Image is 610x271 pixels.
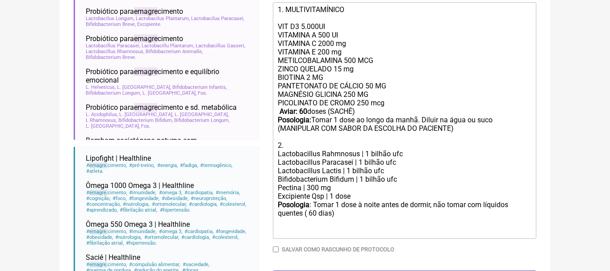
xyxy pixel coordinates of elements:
[278,150,531,158] div: Lactobacillus Rahmnosus | 1 bilhão ufc
[112,196,127,201] span: foco
[143,234,179,240] span: ortomolecular
[118,117,173,123] span: Bifidobacterium Bifidum
[151,201,187,207] span: ortomolecular
[86,103,237,112] span: Probiótico para cimento e sd. metabólica
[86,112,118,117] span: L. Acidophilus
[219,201,247,207] span: colesterol
[86,163,127,168] span: cimento
[181,234,210,240] span: cardiologia
[180,163,198,168] span: fadiga
[137,21,162,27] span: Excipiente
[212,234,239,240] span: colesterol
[278,116,311,124] strong: Posologia:
[86,34,183,43] span: Probiótico para cimento
[119,207,158,213] span: fibrilação atrial
[89,163,108,168] span: emagre
[282,246,394,253] label: Salvar como rascunho de Protocolo
[215,190,240,196] span: memória
[156,163,178,168] span: energia
[129,262,180,267] span: compulsão alimentar
[184,190,214,196] span: cardiopatia
[215,229,247,234] span: longevidade
[122,201,150,207] span: nutrologia
[86,207,118,213] span: aprendizado
[134,103,158,112] span: emagre
[278,183,531,192] div: Pectina | 300 mg
[278,167,531,175] div: Lactobacillus Lactis | 1 bilhão ufc
[86,201,121,207] span: concentração
[86,240,124,246] span: fibrilação atrial
[142,90,196,96] span: L. [GEOGRAPHIC_DATA]
[278,200,531,235] div: : Tomar 1 dose à noite antes de dormir, não tomar com líquidos quentes ㅤ( 60 dias)
[89,190,108,196] span: emagre
[117,84,171,90] span: L. [GEOGRAPHIC_DATA]
[86,67,251,84] span: Probiótico para cimento e equilíbrio emocional
[129,163,155,168] span: pré-treino
[158,229,182,234] span: omega 3
[86,123,140,129] span: L. [GEOGRAPHIC_DATA]
[86,49,144,54] span: Lactobacillus Rhamnosus
[196,43,245,49] span: Lactobacillus Gasseri
[158,190,182,196] span: omega 3
[172,84,227,90] span: Bifidobacterium Infantis
[134,34,158,43] span: emagre
[86,220,190,229] span: Ômega 550 Omega 3 | Healthline
[86,262,127,267] span: cimento
[86,168,104,174] span: atleta
[86,21,136,27] span: Bifidobacterium Breve
[278,200,309,209] strong: Posologia
[278,82,531,150] div: PANTETONATO DE CÁLCIO 50 MG MAGNÉSIO GLICINA 250 MG PICOLINATO DE CROMO 250 mcg doses (SACHÊ) Tom...
[278,175,531,183] div: Bifidobacterium Bifidum | 1 bilhão ufc
[128,196,159,201] span: longevidade
[191,16,244,21] span: Lactobacilus Paracasei
[184,229,214,234] span: cardiopatia
[89,262,108,267] span: emagre
[86,181,194,190] span: Ômega 1000 Omega 3 | Healthline
[86,229,127,234] span: cimento
[200,163,233,168] span: termogênico
[86,16,134,21] span: Lactobacilus Longum
[134,67,158,76] span: emagre
[136,16,190,21] span: Lactobacilus Plantarum
[134,7,158,16] span: emagre
[182,262,209,267] span: saciedade
[119,112,173,117] span: L. [GEOGRAPHIC_DATA]
[86,84,116,90] span: L. Helveticus
[86,43,140,49] span: Lactobacillus Paracasei
[115,234,142,240] span: nutrologia
[86,154,151,163] span: Lipofight | Healthline
[89,229,108,234] span: emagre
[174,117,230,123] span: Bifidobacterium Longum
[198,90,207,96] span: Fos
[129,190,157,196] span: imunidade
[125,240,157,246] span: hipertensão
[190,196,227,201] span: neuroproteção
[86,54,136,60] span: Bifidobacterium Breve
[278,73,531,82] div: BIOTINA 2 MG
[142,43,194,49] span: Lactobacillu Plantarum
[86,136,241,153] span: Bombom sacietógeno noturno com [MEDICAL_DATA]
[278,192,531,200] div: Excipiente Qsp | 1 dose
[278,5,531,73] div: 1. MULTIVITAMÍNICO VIT D3 5.000UI VITAMINA A 500 UI VITAMINA C 2000 mg VITAMINA E 200 mg METILCOB...
[159,207,191,213] span: hipertensão
[188,201,218,207] span: cardiologia
[161,196,189,201] span: obesidade
[86,234,113,240] span: obesidade
[86,90,141,96] span: Bifidobacterium Longum
[278,158,531,167] div: Lactobacillus Paracasei | 1 bilhão ufc
[86,253,140,262] span: Saciê | Healthline
[86,196,111,201] span: cognição
[146,49,203,54] span: Bifidobacterium Animalle
[86,190,127,196] span: cimento
[141,123,150,129] span: Fos
[86,7,183,16] span: Probiótico para cimento
[280,107,307,116] strong: Aviar: 60
[175,112,229,117] span: L. [GEOGRAPHIC_DATA]
[129,229,157,234] span: imunidade
[86,117,117,123] span: L Rhamnosus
